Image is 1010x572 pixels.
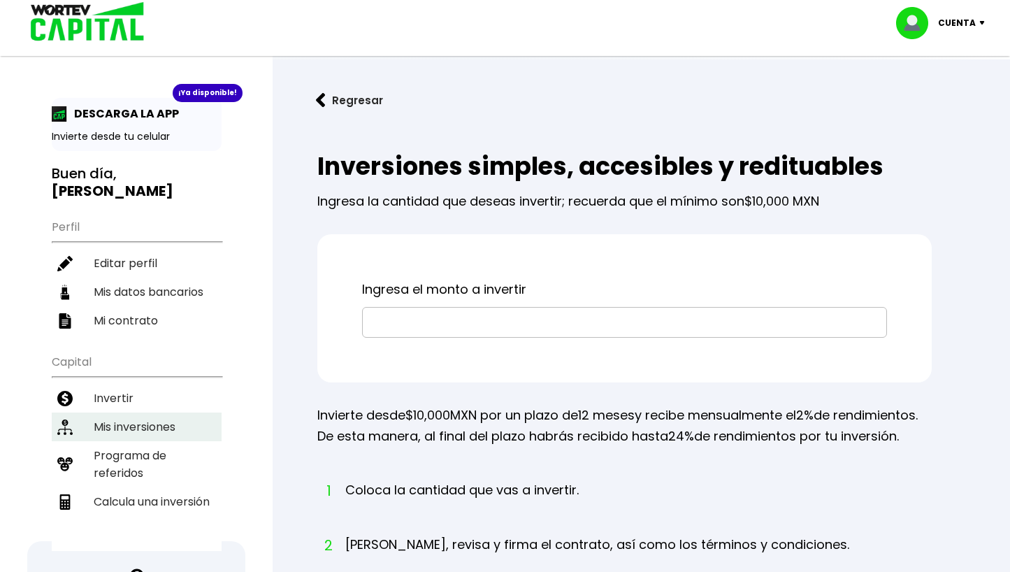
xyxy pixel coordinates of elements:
p: Cuenta [938,13,976,34]
h2: Inversiones simples, accesibles y redituables [317,152,932,180]
img: app-icon [52,106,67,122]
img: contrato-icon.f2db500c.svg [57,313,73,329]
ul: Capital [52,346,222,551]
img: invertir-icon.b3b967d7.svg [57,391,73,406]
p: Ingresa el monto a invertir [362,279,887,300]
span: $10,000 [405,406,450,424]
a: Calcula una inversión [52,487,222,516]
span: 24% [668,427,694,445]
b: [PERSON_NAME] [52,181,173,201]
img: datos-icon.10cf9172.svg [57,285,73,300]
ul: Perfil [52,211,222,335]
span: $10,000 MXN [744,192,819,210]
a: Mis datos bancarios [52,278,222,306]
img: calculadora-icon.17d418c4.svg [57,494,73,510]
img: profile-image [896,7,938,39]
h3: Buen día, [52,165,222,200]
a: Editar perfil [52,249,222,278]
span: 1 [324,480,331,501]
span: 2% [796,406,814,424]
img: editar-icon.952d3147.svg [57,256,73,271]
p: Ingresa la cantidad que deseas invertir; recuerda que el mínimo son [317,180,932,212]
button: Regresar [295,82,404,119]
li: Coloca la cantidad que vas a invertir. [345,480,579,526]
p: Invierte desde tu celular [52,129,222,144]
a: flecha izquierdaRegresar [295,82,988,119]
div: ¡Ya disponible! [173,84,243,102]
span: 12 meses [578,406,635,424]
a: Mi contrato [52,306,222,335]
img: flecha izquierda [316,93,326,108]
p: DESCARGA LA APP [67,105,179,122]
a: Invertir [52,384,222,413]
a: Programa de referidos [52,441,222,487]
p: Invierte desde MXN por un plazo de y recibe mensualmente el de rendimientos. De esta manera, al f... [317,405,932,447]
img: inversiones-icon.6695dc30.svg [57,420,73,435]
a: Mis inversiones [52,413,222,441]
img: recomiendanos-icon.9b8e9327.svg [57,457,73,472]
img: icon-down [976,21,995,25]
span: 2 [324,535,331,556]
